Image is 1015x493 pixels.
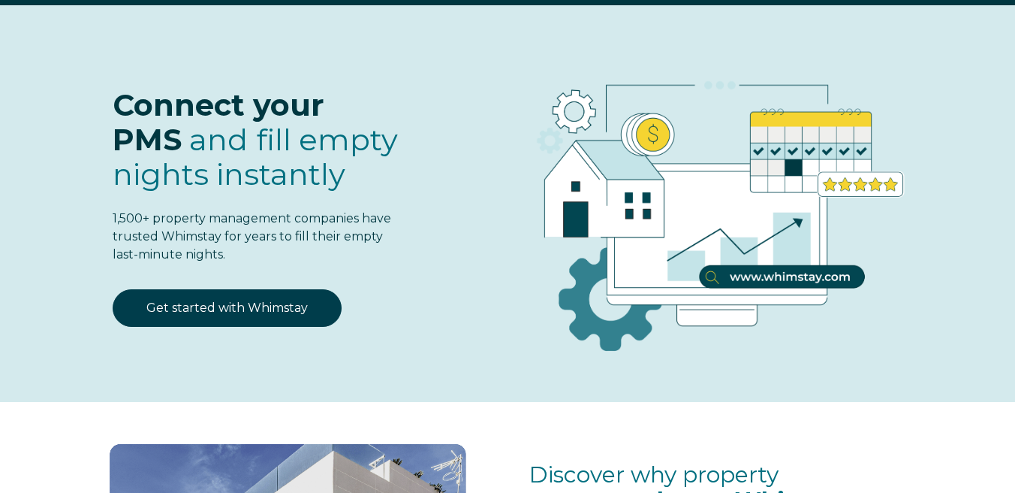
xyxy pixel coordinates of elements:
[113,289,342,327] a: Get started with Whimstay
[113,121,398,192] span: and
[113,86,324,158] span: Connect your PMS
[113,211,391,262] span: 1,500+ property management companies have trusted Whimstay for years to fill their empty last-min...
[113,121,398,192] span: fill empty nights instantly
[453,35,970,374] img: RBO Ilustrations-03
